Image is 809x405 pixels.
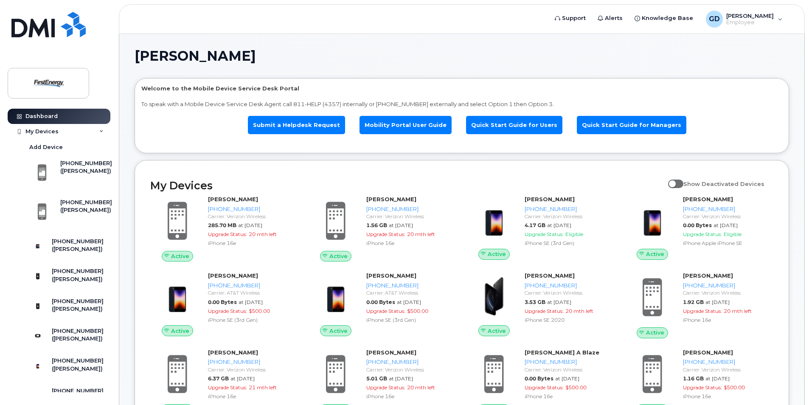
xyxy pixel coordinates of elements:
[230,375,255,382] span: at [DATE]
[248,116,345,134] a: Submit a Helpdesk Request
[397,299,421,305] span: at [DATE]
[646,250,664,258] span: Active
[366,205,453,213] div: [PHONE_NUMBER]
[488,327,506,335] span: Active
[150,272,298,336] a: Active[PERSON_NAME][PHONE_NUMBER]Carrier: AT&T Wireless0.00 Bytesat [DATE]Upgrade Status:$500.00i...
[525,231,564,237] span: Upgrade Status:
[625,272,773,338] a: Active[PERSON_NAME][PHONE_NUMBER]Carrier: Verizon Wireless1.92 GBat [DATE]Upgrade Status:20 mth l...
[249,384,277,391] span: 21 mth left
[208,384,247,391] span: Upgrade Status:
[525,299,545,305] span: 3.53 GB
[525,366,612,373] div: Carrier: Verizon Wireless
[525,289,612,296] div: Carrier: Verizon Wireless
[389,222,413,228] span: at [DATE]
[407,384,435,391] span: 20 mth left
[208,205,295,213] div: [PHONE_NUMBER]
[208,393,295,400] div: iPhone 16e
[366,375,387,382] span: 5.01 GB
[683,308,722,314] span: Upgrade Status:
[683,316,770,323] div: iPhone 16e
[208,366,295,373] div: Carrier: Verizon Wireless
[208,349,258,356] strong: [PERSON_NAME]
[565,384,587,391] span: $500.00
[150,195,298,262] a: Active[PERSON_NAME][PHONE_NUMBER]Carrier: Verizon Wireless285.70 MBat [DATE]Upgrade Status:20 mth...
[366,281,453,290] div: [PHONE_NUMBER]
[366,289,453,296] div: Carrier: AT&T Wireless
[366,316,453,323] div: iPhone SE (3rd Gen)
[366,308,405,314] span: Upgrade Status:
[239,299,263,305] span: at [DATE]
[208,231,247,237] span: Upgrade Status:
[208,239,295,247] div: iPhone 16e
[772,368,803,399] iframe: Messenger Launcher
[724,231,742,237] span: Eligible
[474,276,514,317] img: image20231002-3703462-2fle3a.jpeg
[683,349,733,356] strong: [PERSON_NAME]
[683,239,770,247] div: iPhone Apple iPhone SE
[467,195,615,260] a: Active[PERSON_NAME][PHONE_NUMBER]Carrier: Verizon Wireless4.17 GBat [DATE]Upgrade Status:Eligible...
[577,116,686,134] a: Quick Start Guide for Managers
[683,299,704,305] span: 1.92 GB
[705,299,730,305] span: at [DATE]
[683,366,770,373] div: Carrier: Verizon Wireless
[683,289,770,296] div: Carrier: Verizon Wireless
[565,231,583,237] span: Eligible
[525,393,612,400] div: iPhone 16e
[366,272,416,279] strong: [PERSON_NAME]
[668,176,675,183] input: Show Deactivated Devices
[135,50,256,62] span: [PERSON_NAME]
[713,222,738,228] span: at [DATE]
[683,384,722,391] span: Upgrade Status:
[249,231,277,237] span: 20 mth left
[208,308,247,314] span: Upgrade Status:
[632,200,673,240] img: image20231002-3703462-10zne2t.jpeg
[249,308,270,314] span: $500.00
[683,281,770,290] div: [PHONE_NUMBER]
[525,308,564,314] span: Upgrade Status:
[683,180,764,187] span: Show Deactivated Devices
[366,299,395,305] span: 0.00 Bytes
[366,393,453,400] div: iPhone 16e
[724,308,752,314] span: 20 mth left
[208,213,295,220] div: Carrier: Verizon Wireless
[525,384,564,391] span: Upgrade Status:
[488,250,506,258] span: Active
[525,213,612,220] div: Carrier: Verizon Wireless
[525,196,575,202] strong: [PERSON_NAME]
[208,222,236,228] span: 285.70 MB
[683,205,770,213] div: [PHONE_NUMBER]
[208,316,295,323] div: iPhone SE (3rd Gen)
[547,222,571,228] span: at [DATE]
[360,116,452,134] a: Mobility Portal User Guide
[315,276,356,317] img: image20231002-3703462-1angbar.jpeg
[407,308,428,314] span: $500.00
[683,375,704,382] span: 1.16 GB
[366,231,405,237] span: Upgrade Status:
[389,375,413,382] span: at [DATE]
[141,84,782,93] p: Welcome to the Mobile Device Service Desk Portal
[366,358,453,366] div: [PHONE_NUMBER]
[467,272,615,336] a: Active[PERSON_NAME][PHONE_NUMBER]Carrier: Verizon Wireless3.53 GBat [DATE]Upgrade Status:20 mth l...
[683,393,770,400] div: iPhone 16e
[171,252,189,260] span: Active
[525,239,612,247] div: iPhone SE (3rd Gen)
[646,329,664,337] span: Active
[150,179,664,192] h2: My Devices
[683,358,770,366] div: [PHONE_NUMBER]
[474,200,514,240] img: image20231002-3703462-1angbar.jpeg
[208,375,229,382] span: 6.37 GB
[683,222,712,228] span: 0.00 Bytes
[366,196,416,202] strong: [PERSON_NAME]
[208,299,237,305] span: 0.00 Bytes
[407,231,435,237] span: 20 mth left
[171,327,189,335] span: Active
[366,349,416,356] strong: [PERSON_NAME]
[238,222,262,228] span: at [DATE]
[525,272,575,279] strong: [PERSON_NAME]
[208,289,295,296] div: Carrier: AT&T Wireless
[366,366,453,373] div: Carrier: Verizon Wireless
[208,196,258,202] strong: [PERSON_NAME]
[525,358,612,366] div: [PHONE_NUMBER]
[366,384,405,391] span: Upgrade Status:
[366,239,453,247] div: iPhone 16e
